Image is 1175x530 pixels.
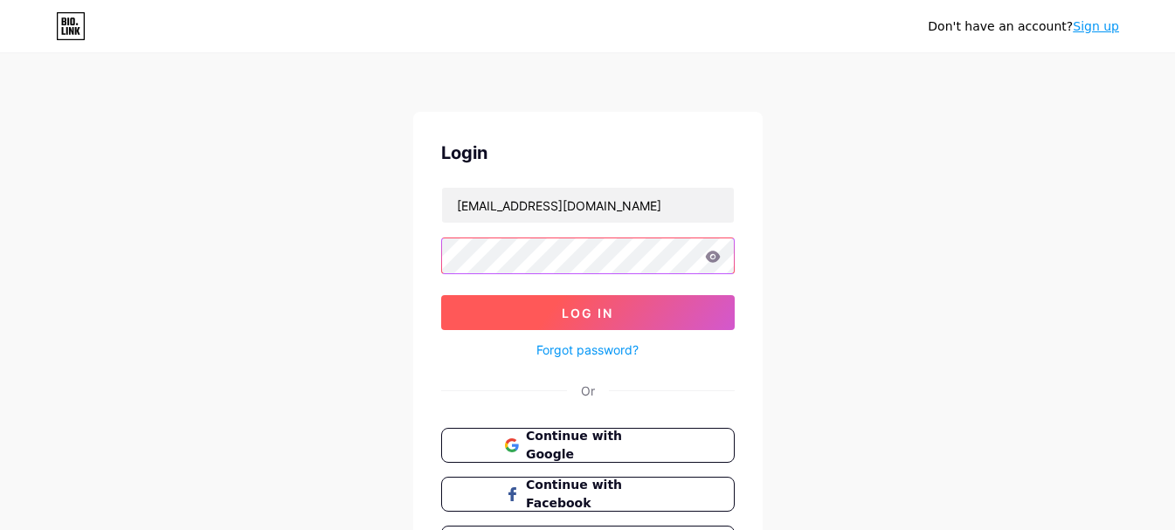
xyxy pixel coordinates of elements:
button: Continue with Facebook [441,477,735,512]
button: Log In [441,295,735,330]
span: Continue with Facebook [526,476,670,513]
div: Or [581,382,595,400]
span: Continue with Google [526,427,670,464]
a: Forgot password? [536,341,639,359]
span: Log In [562,306,613,320]
input: Username [442,188,734,223]
button: Continue with Google [441,428,735,463]
a: Sign up [1073,19,1119,33]
div: Don't have an account? [928,17,1119,36]
div: Login [441,140,735,166]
